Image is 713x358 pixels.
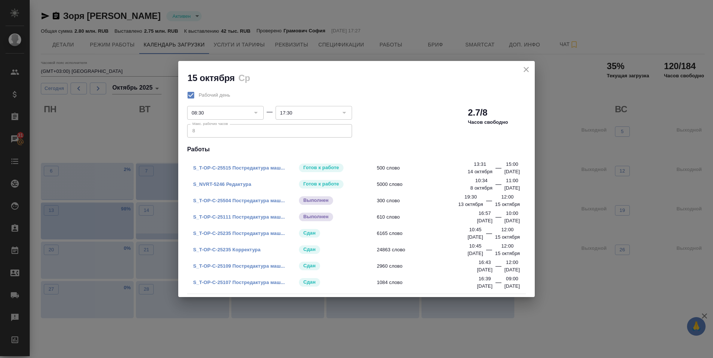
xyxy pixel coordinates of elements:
a: S_T-OP-C-25111 Постредактура маш... [193,214,285,220]
p: [DATE] [468,233,483,241]
h4: Работы [187,145,526,154]
p: Сдан [303,278,316,286]
a: S_T-OP-C-25235 Постредактура маш... [193,230,285,236]
div: — [495,278,501,290]
div: — [486,245,492,257]
p: Готов к работе [303,164,339,171]
p: 10:45 [469,242,481,250]
a: S_T-OP-C-25109 Постредактура маш... [193,263,285,269]
p: Сдан [303,246,316,253]
p: 10:45 [469,226,481,233]
span: 2960 слово [377,262,482,270]
p: [DATE] [504,266,520,274]
div: — [486,229,492,241]
p: [DATE] [504,184,520,192]
span: 6165 слово [377,230,482,237]
p: 15 октября [495,233,520,241]
span: 5000 слово [377,181,482,188]
p: 15 октября [495,250,520,257]
p: [DATE] [477,266,492,274]
p: [DATE] [504,217,520,225]
p: [DATE] [504,168,520,175]
a: S_T-OP-C-25504 Постредактура маш... [193,198,285,203]
p: 19:30 [465,193,477,201]
p: Выполнен [303,213,329,220]
p: 15:00 [506,161,518,168]
p: [DATE] [477,217,492,225]
span: 300 слово [377,197,482,204]
p: Готов к работе [303,180,339,188]
a: S_T-OP-C-25515 Постредактура маш... [193,165,285,171]
p: 12:00 [501,193,514,201]
p: 13:31 [474,161,486,168]
p: 14 октября [468,168,492,175]
a: S_T-OP-C-25107 Постредактура маш... [193,280,285,285]
p: 10:34 [475,177,488,184]
p: Часов свободно [468,119,508,126]
h2: 15 октября [188,73,235,83]
a: S_NVRT-5246 Редактура [193,181,251,187]
h2: Ср [238,73,250,83]
span: 500 слово [377,164,482,172]
button: close [521,64,532,75]
div: — [495,213,501,225]
p: 09:00 [506,275,518,283]
p: 8 октября [471,184,493,192]
a: S_T-OP-C-25235 Корректура [193,247,261,252]
div: — [267,107,273,116]
div: — [495,164,501,175]
p: 16:57 [479,210,491,217]
p: [DATE] [468,250,483,257]
span: 610 слово [377,213,482,221]
p: 13 октября [458,201,483,208]
p: [DATE] [477,283,492,290]
p: Сдан [303,229,316,237]
p: 16:43 [479,259,491,266]
p: 11:00 [506,177,518,184]
p: 15 октября [495,201,520,208]
p: Выполнен [303,197,329,204]
div: — [495,262,501,274]
h2: 2.7/8 [468,107,487,119]
p: 10:00 [506,210,518,217]
span: 24863 слово [377,246,482,254]
p: Сдан [303,262,316,270]
p: 12:00 [501,226,514,233]
span: Рабочий день [199,91,230,99]
p: 12:00 [506,259,518,266]
p: 16:39 [479,275,491,283]
div: — [486,196,492,208]
p: 12:00 [501,242,514,250]
div: — [495,180,501,192]
span: 1084 слово [377,279,482,286]
p: [DATE] [504,283,520,290]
